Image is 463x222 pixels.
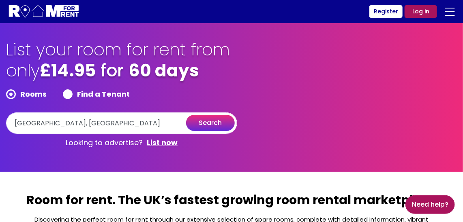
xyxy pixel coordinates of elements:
[369,5,403,18] a: Register
[101,59,124,82] span: for
[8,4,80,19] img: Logo for Room for Rent, featuring a welcoming design with a house icon and modern typography
[63,89,130,99] label: Find a Tenant
[147,138,178,148] a: List now
[6,112,237,134] input: Enter keywords
[6,39,278,89] h1: List your room for rent from only
[6,89,47,99] label: Rooms
[129,59,199,82] b: 60 days
[24,192,439,214] h2: Room for rent. The UK’s fastest growing room rental marketplace
[405,5,437,18] a: Log in
[6,134,237,152] p: Looking to advertise?
[40,59,96,82] b: £14.95
[186,115,235,131] button: search
[405,195,455,214] a: Need Help?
